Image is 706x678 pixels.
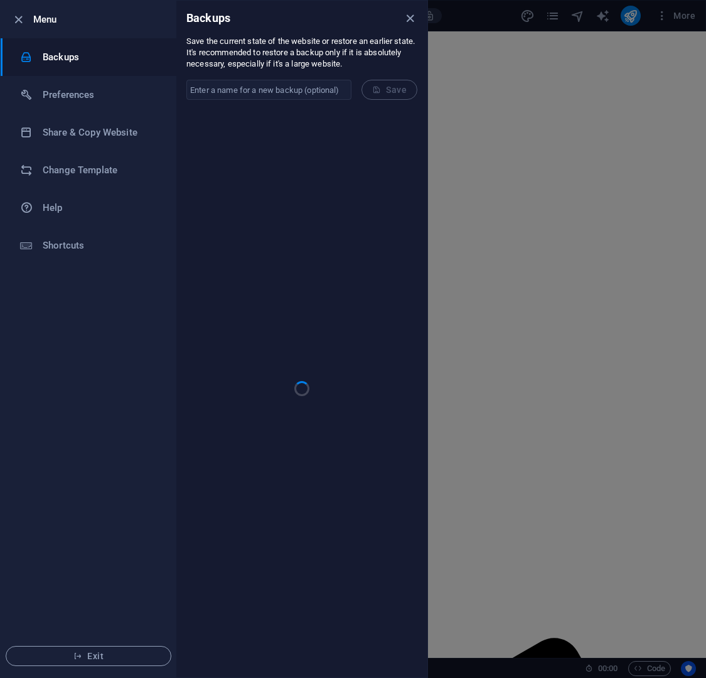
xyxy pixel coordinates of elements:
h6: Share & Copy Website [43,125,159,140]
button: close [402,11,417,26]
h6: Backups [186,11,230,26]
a: Help [1,189,176,227]
h6: Menu [33,12,166,27]
h6: Backups [43,50,159,65]
h6: Preferences [43,87,159,102]
button: Exit [6,646,171,666]
h6: Change Template [43,163,159,178]
span: Exit [16,651,161,661]
h6: Help [43,200,159,215]
input: Enter a name for a new backup (optional) [186,80,351,100]
h6: Shortcuts [43,238,159,253]
p: Save the current state of the website or restore an earlier state. It's recommended to restore a ... [186,36,417,70]
a: Skip to main content [5,5,88,16]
